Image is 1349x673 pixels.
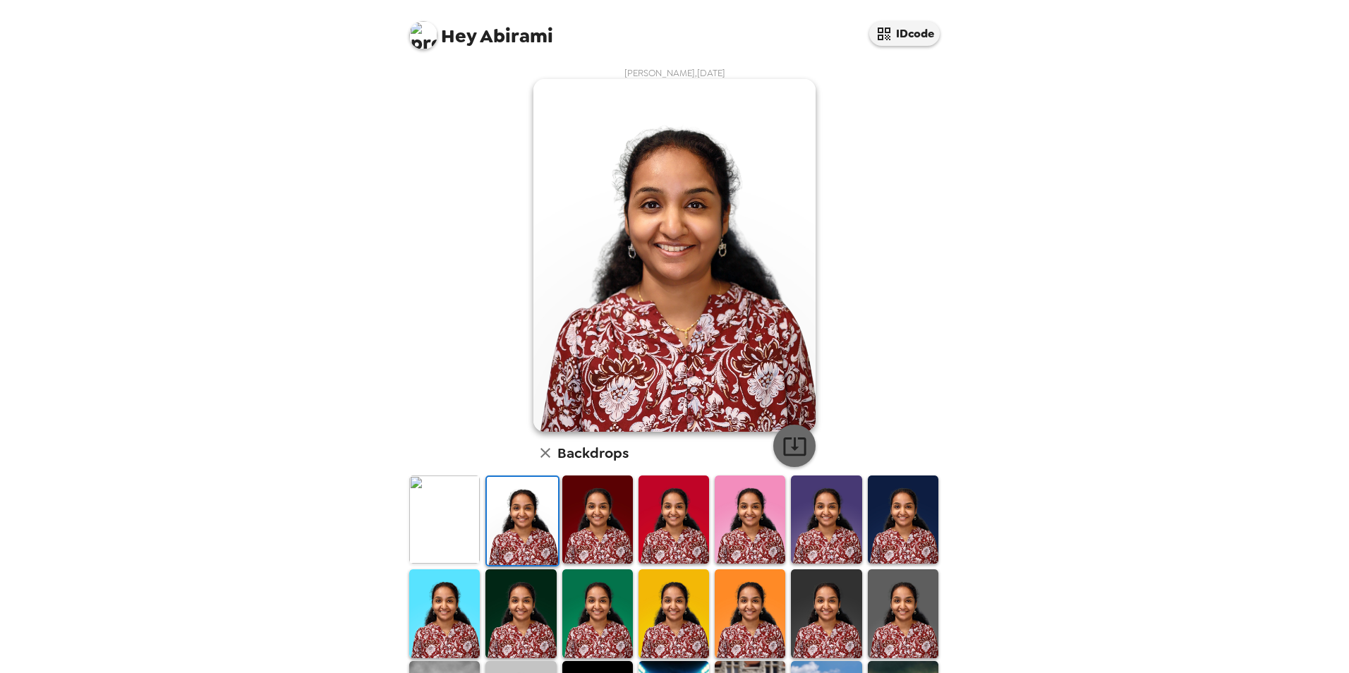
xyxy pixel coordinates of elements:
[409,14,553,46] span: Abirami
[409,21,437,49] img: profile pic
[441,23,476,49] span: Hey
[869,21,940,46] button: IDcode
[624,67,725,79] span: [PERSON_NAME] , [DATE]
[557,442,629,464] h6: Backdrops
[533,79,816,432] img: user
[409,475,480,564] img: Original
